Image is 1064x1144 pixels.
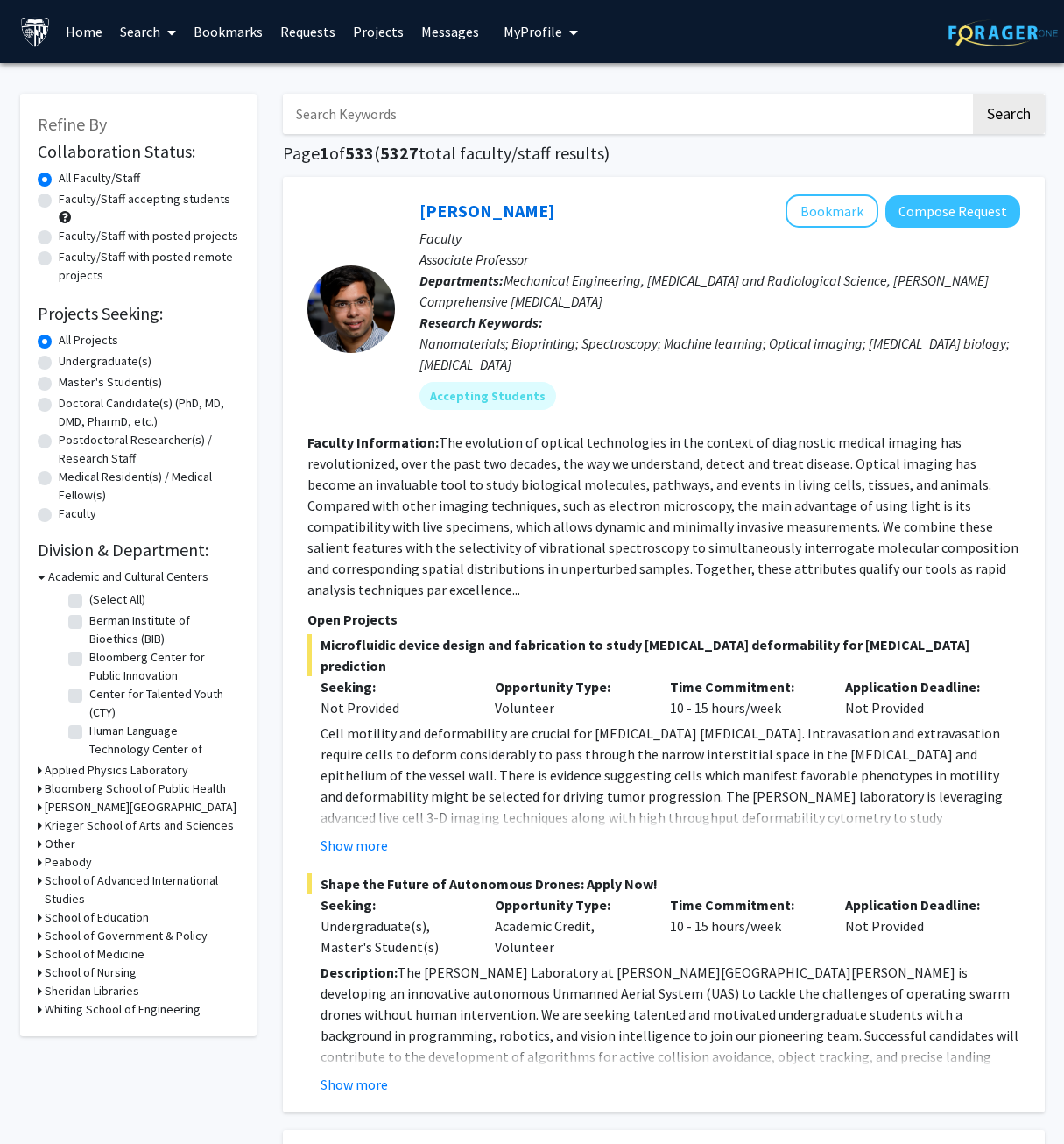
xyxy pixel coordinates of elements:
a: Projects [344,1,412,62]
span: Microfluidic device design and fabrication to study [MEDICAL_DATA] deformability for [MEDICAL_DAT... [307,634,1020,676]
p: Time Commitment: [670,676,819,697]
div: Nanomaterials; Bioprinting; Spectroscopy; Machine learning; Optical imaging; [MEDICAL_DATA] biolo... [419,333,1020,375]
div: Academic Credit, Volunteer [482,894,657,957]
label: Center for Talented Youth (CTY) [89,685,235,722]
button: Show more [321,835,388,856]
label: Undergraduate(s) [59,352,151,371]
span: 533 [345,142,374,164]
label: Master's Student(s) [59,373,162,392]
label: Berman Institute of Bioethics (BIB) [89,611,235,648]
h3: Peabody [45,853,92,872]
h2: Division & Department: [38,540,239,561]
a: Search [111,1,185,62]
div: 10 - 15 hours/week [657,894,832,957]
p: Opportunity Type: [495,676,644,697]
h3: [PERSON_NAME][GEOGRAPHIC_DATA] [45,798,236,816]
h3: Krieger School of Arts and Sciences [45,816,234,835]
h3: Other [45,835,75,853]
fg-read-more: The evolution of optical technologies in the context of diagnostic medical imaging has revolution... [307,434,1018,598]
p: Open Projects [307,609,1020,630]
a: Requests [271,1,344,62]
p: Seeking: [321,894,469,915]
b: Research Keywords: [419,314,543,331]
strong: Description: [321,964,398,981]
h2: Collaboration Status: [38,141,239,162]
p: Application Deadline: [845,894,994,915]
p: Cell motility and deformability are crucial for [MEDICAL_DATA] [MEDICAL_DATA]. Intravasation and ... [321,723,1020,849]
label: Faculty/Staff accepting students [59,190,230,208]
label: Postdoctoral Researcher(s) / Research Staff [59,431,239,468]
h3: Academic and Cultural Centers [48,568,208,586]
img: ForagerOne Logo [948,19,1058,46]
button: Search [973,94,1045,134]
input: Search Keywords [283,94,970,134]
label: Faculty/Staff with posted projects [59,227,238,245]
button: Compose Request to Ishan Barman [885,195,1020,228]
b: Departments: [419,272,504,289]
p: Associate Professor [419,249,1020,270]
h3: School of Education [45,908,149,927]
p: Time Commitment: [670,894,819,915]
h3: Sheridan Libraries [45,982,139,1000]
p: Seeking: [321,676,469,697]
span: Shape the Future of Autonomous Drones: Apply Now! [307,873,1020,894]
a: Bookmarks [185,1,271,62]
label: (Select All) [89,590,145,609]
h3: School of Nursing [45,964,137,982]
div: Not Provided [321,697,469,718]
button: Show more [321,1074,388,1095]
span: 1 [320,142,329,164]
label: All Faculty/Staff [59,169,140,187]
div: 10 - 15 hours/week [657,676,832,718]
iframe: Chat [13,1065,74,1131]
h3: School of Medicine [45,945,144,964]
div: Not Provided [832,676,1007,718]
span: Mechanical Engineering, [MEDICAL_DATA] and Radiological Science, [PERSON_NAME] Comprehensive [MED... [419,272,989,310]
a: Home [57,1,111,62]
span: My Profile [504,23,562,40]
p: The [PERSON_NAME] Laboratory at [PERSON_NAME][GEOGRAPHIC_DATA][PERSON_NAME] is developing an inno... [321,962,1020,1088]
h3: Whiting School of Engineering [45,1000,201,1019]
div: Not Provided [832,894,1007,957]
a: Messages [412,1,488,62]
label: All Projects [59,331,118,350]
div: Undergraduate(s), Master's Student(s) [321,915,469,957]
label: Human Language Technology Center of Excellence (HLTCOE) [89,722,235,777]
label: Bloomberg Center for Public Innovation [89,648,235,685]
label: Faculty [59,505,96,523]
h3: School of Government & Policy [45,927,208,945]
h3: Bloomberg School of Public Health [45,780,226,798]
label: Faculty/Staff with posted remote projects [59,248,239,285]
span: 5327 [380,142,419,164]
label: Medical Resident(s) / Medical Fellow(s) [59,468,239,505]
b: Faculty Information: [307,434,439,451]
h3: Applied Physics Laboratory [45,761,188,780]
button: Add Ishan Barman to Bookmarks [786,194,878,228]
div: Volunteer [482,676,657,718]
mat-chip: Accepting Students [419,382,556,410]
h3: School of Advanced International Studies [45,872,239,908]
label: Doctoral Candidate(s) (PhD, MD, DMD, PharmD, etc.) [59,394,239,431]
a: [PERSON_NAME] [419,200,554,222]
span: Refine By [38,113,107,135]
p: Application Deadline: [845,676,994,697]
p: Faculty [419,228,1020,249]
h2: Projects Seeking: [38,303,239,324]
h1: Page of ( total faculty/staff results) [283,143,1045,164]
img: Johns Hopkins University Logo [20,17,51,47]
p: Opportunity Type: [495,894,644,915]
